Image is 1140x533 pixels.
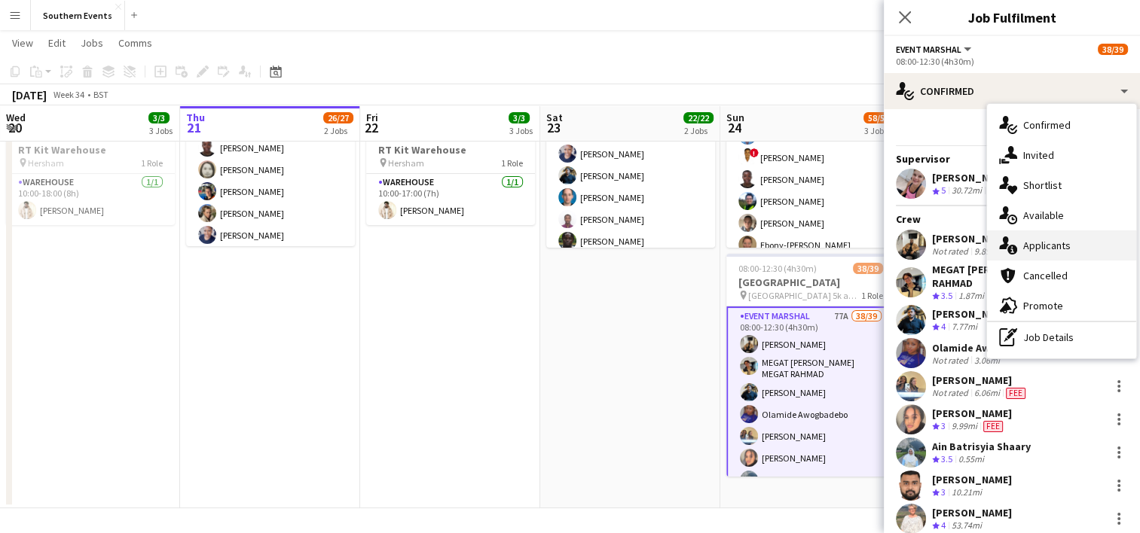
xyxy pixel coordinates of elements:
[509,125,533,136] div: 3 Jobs
[987,230,1136,260] div: Applicants
[987,110,1136,140] div: Confirmed
[932,506,1012,519] div: [PERSON_NAME]
[896,56,1128,67] div: 08:00-12:30 (4h30m)
[884,73,1140,109] div: Confirmed
[75,33,109,53] a: Jobs
[987,322,1136,352] div: Job Details
[726,111,744,124] span: Sun
[955,290,987,303] div: 1.87mi
[932,263,1104,290] div: MEGAT [PERSON_NAME] MEGAT RAHMAD
[853,263,883,274] span: 38/39
[941,453,952,464] span: 3.5
[985,184,1010,197] div: Crew has different fees then in role
[932,245,971,257] div: Not rated
[726,276,895,289] h3: [GEOGRAPHIC_DATA]
[864,125,893,136] div: 3 Jobs
[28,157,64,169] span: Hersham
[6,143,175,157] h3: RT Kit Warehouse
[118,36,152,50] span: Comms
[983,421,1003,432] span: Fee
[42,33,72,53] a: Edit
[932,341,1043,355] div: Olamide Awogbadebo
[932,373,1028,387] div: [PERSON_NAME]
[366,121,535,225] div: 10:00-17:00 (7h)1/1RT Kit Warehouse Hersham1 RoleWarehouse1/110:00-17:00 (7h)[PERSON_NAME]
[932,407,1012,420] div: [PERSON_NAME]
[4,119,26,136] span: 20
[366,174,535,225] app-card-role: Warehouse1/110:00-17:00 (7h)[PERSON_NAME]
[884,212,1140,226] div: Crew
[980,420,1006,433] div: Crew has different fees then in role
[949,321,980,334] div: 7.77mi
[896,44,961,55] span: Event Marshal
[501,157,523,169] span: 1 Role
[323,112,353,123] span: 26/27
[1098,44,1128,55] span: 38/39
[6,33,39,53] a: View
[12,87,47,102] div: [DATE]
[884,152,1140,166] div: Supervisor
[949,486,985,499] div: 10.21mi
[932,440,1031,453] div: Ain Batrisyia Shaary
[932,355,971,366] div: Not rated
[949,420,980,433] div: 9.99mi
[884,8,1140,27] h3: Job Fulfilment
[509,112,530,123] span: 3/3
[684,125,713,136] div: 2 Jobs
[112,33,158,53] a: Comms
[546,111,563,124] span: Sat
[6,121,175,225] app-job-card: 10:00-18:00 (8h)1/1RT Kit Warehouse Hersham1 RoleWarehouse1/110:00-18:00 (8h)[PERSON_NAME]
[6,111,26,124] span: Wed
[724,119,744,136] span: 24
[6,174,175,225] app-card-role: Warehouse1/110:00-18:00 (8h)[PERSON_NAME]
[987,170,1136,200] div: Shortlist
[987,260,1136,291] div: Cancelled
[366,143,535,157] h3: RT Kit Warehouse
[748,290,861,301] span: [GEOGRAPHIC_DATA] 5k and 10k
[683,112,714,123] span: 22/22
[932,387,971,399] div: Not rated
[1006,388,1025,399] span: Fee
[388,157,424,169] span: Hersham
[324,125,353,136] div: 2 Jobs
[932,171,1012,184] div: [PERSON_NAME]
[141,157,163,169] span: 1 Role
[987,291,1136,321] div: Promote
[987,140,1136,170] div: Invited
[863,112,894,123] span: 58/59
[941,321,946,332] span: 4
[932,473,1012,486] div: [PERSON_NAME]
[949,184,985,197] div: 30.72mi
[971,245,1003,257] div: 9.85mi
[1003,387,1028,399] div: Crew has different fees then in role
[184,119,205,136] span: 21
[896,44,973,55] button: Event Marshal
[544,119,563,136] span: 23
[81,36,103,50] span: Jobs
[93,89,108,100] div: BST
[12,36,33,50] span: View
[186,111,205,124] span: Thu
[932,307,1012,321] div: [PERSON_NAME]
[861,290,883,301] span: 1 Role
[366,111,378,124] span: Fri
[750,148,759,157] span: !
[987,200,1136,230] div: Available
[941,486,946,498] span: 3
[50,89,87,100] span: Week 34
[738,263,817,274] span: 08:00-12:30 (4h30m)
[941,420,946,431] span: 3
[148,112,170,123] span: 3/3
[941,184,946,196] span: 5
[726,254,895,477] app-job-card: 08:00-12:30 (4h30m)38/39[GEOGRAPHIC_DATA] [GEOGRAPHIC_DATA] 5k and 10k1 RoleEvent Marshal77A38/39...
[48,36,66,50] span: Edit
[971,355,1003,366] div: 3.06mi
[941,290,952,301] span: 3.5
[149,125,173,136] div: 3 Jobs
[932,232,1012,245] div: [PERSON_NAME]
[941,519,946,531] span: 4
[955,453,987,466] div: 0.55mi
[31,1,125,30] button: Southern Events
[971,387,1003,399] div: 6.06mi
